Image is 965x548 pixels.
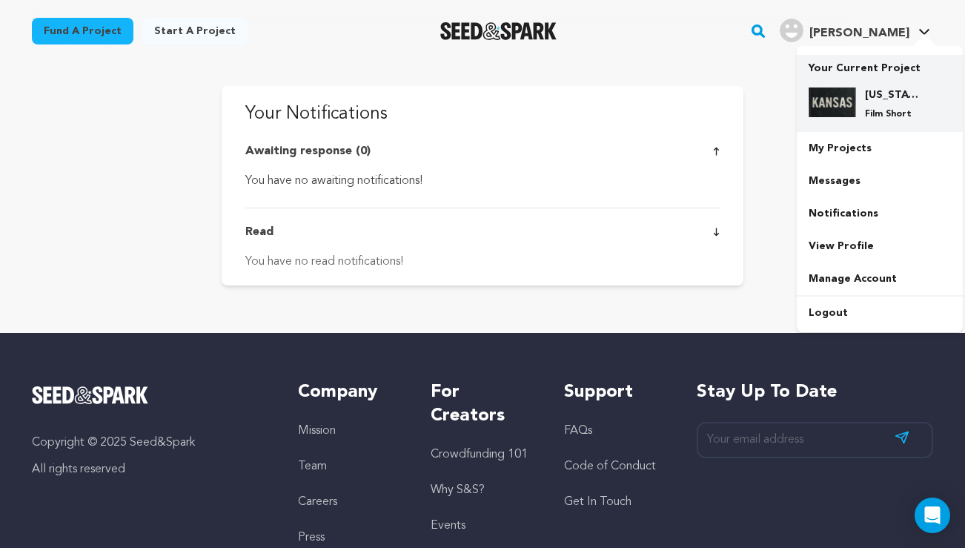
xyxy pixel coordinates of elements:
img: Seed&Spark Logo Dark Mode [440,22,557,40]
input: Your email address [697,422,933,458]
a: My Projects [797,132,963,165]
p: Copyright © 2025 Seed&Spark [32,434,268,452]
h4: [US_STATE] [865,88,918,102]
p: Read [245,223,273,241]
p: Awaiting response (0) [245,142,371,160]
a: Your Current Project [US_STATE] Film Short [809,55,951,132]
a: Seed&Spark Homepage [440,22,557,40]
a: Crowdfunding 101 [431,449,528,460]
a: Notifications [797,197,963,230]
a: Fund a project [32,18,133,44]
p: All rights reserved [32,460,268,478]
a: FAQs [564,425,592,437]
a: Code of Conduct [564,460,656,472]
a: Careers [298,496,337,508]
p: Your Notifications [245,101,720,128]
a: Manage Account [797,263,963,295]
h5: For Creators [431,380,534,428]
img: user.png [780,19,803,42]
p: Your Current Project [809,55,951,76]
span: [PERSON_NAME] [809,27,909,39]
div: You have no awaiting notifications! [245,172,720,190]
div: You have no read notifications! [245,253,720,271]
a: Get In Touch [564,496,631,508]
p: Film Short [865,108,918,120]
a: Events [431,520,465,532]
a: Press [298,532,325,544]
a: Mission [298,425,336,437]
span: Daniel R.'s Profile [777,16,933,47]
a: View Profile [797,230,963,263]
div: Daniel R.'s Profile [780,19,909,42]
img: Seed&Spark Logo [32,386,148,404]
h5: Stay up to date [697,380,933,404]
a: Messages [797,165,963,197]
h5: Support [564,380,667,404]
img: 97144937128d546a.jpg [809,88,856,117]
a: Daniel R.'s Profile [777,16,933,42]
a: Start a project [142,18,248,44]
a: Team [298,460,327,472]
a: Logout [797,297,963,329]
h5: Company [298,380,401,404]
div: Open Intercom Messenger [915,498,950,533]
a: Why S&S? [431,484,485,496]
a: Seed&Spark Homepage [32,386,268,404]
